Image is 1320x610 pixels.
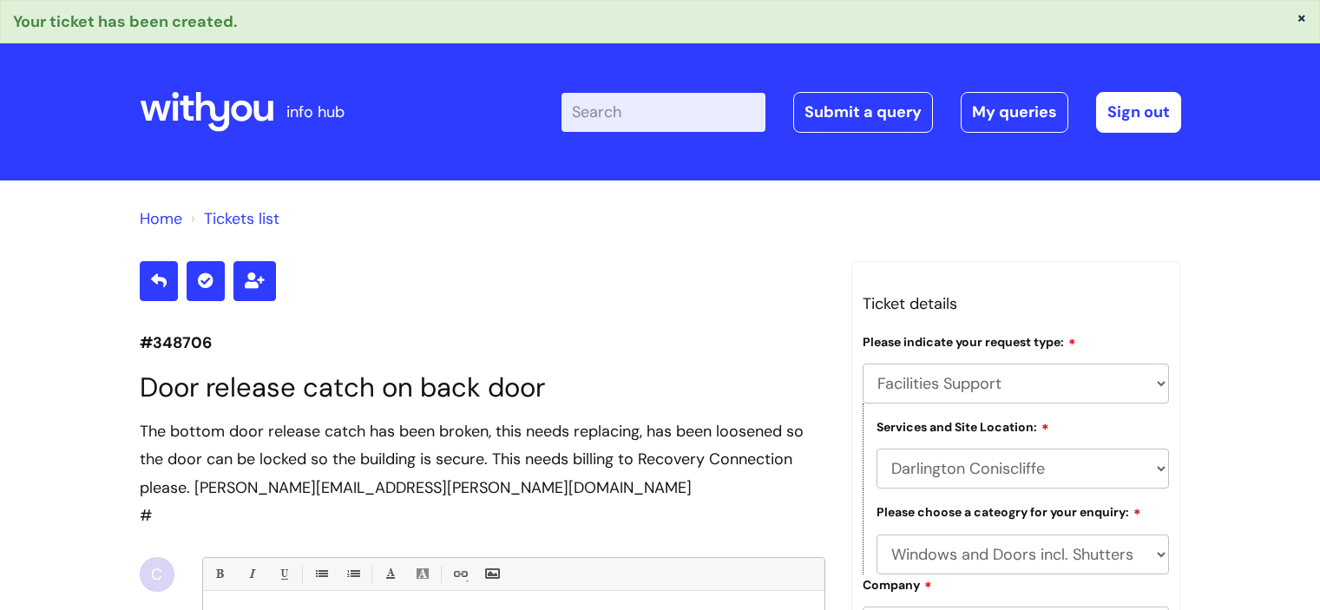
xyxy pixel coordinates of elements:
[561,92,1181,132] div: | -
[140,329,825,357] p: #348706
[140,205,182,233] li: Solution home
[140,417,825,502] div: The bottom door release catch has been broken, this needs replacing, has been loosened so the doo...
[411,563,433,585] a: Back Color
[481,563,502,585] a: Insert Image...
[961,92,1068,132] a: My queries
[310,563,332,585] a: • Unordered List (Ctrl-Shift-7)
[863,575,932,593] label: Company
[140,208,182,229] a: Home
[877,417,1049,435] label: Services and Site Location:
[273,563,294,585] a: Underline(Ctrl-U)
[204,208,279,229] a: Tickets list
[863,332,1076,350] label: Please indicate your request type:
[1096,92,1181,132] a: Sign out
[240,563,262,585] a: Italic (Ctrl-I)
[793,92,933,132] a: Submit a query
[286,98,345,126] p: info hub
[863,290,1170,318] h3: Ticket details
[140,371,825,403] h1: Door release catch on back door
[187,205,279,233] li: Tickets list
[208,563,230,585] a: Bold (Ctrl-B)
[379,563,401,585] a: Font Color
[1297,10,1307,25] button: ×
[342,563,364,585] a: 1. Ordered List (Ctrl-Shift-8)
[140,557,174,592] div: C
[561,93,765,131] input: Search
[140,417,825,530] div: #
[449,563,470,585] a: Link
[877,502,1141,520] label: Please choose a cateogry for your enquiry:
